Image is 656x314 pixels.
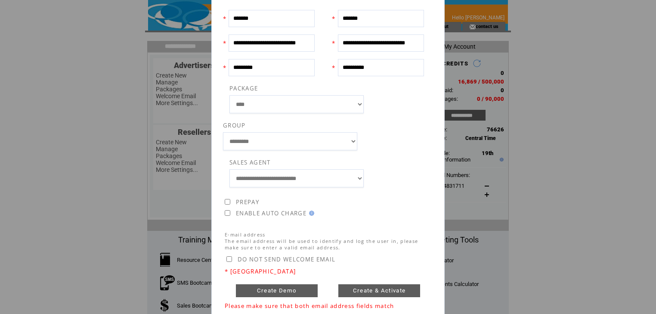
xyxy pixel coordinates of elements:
[225,231,266,238] span: E-mail address
[306,211,314,216] img: help.gif
[225,267,296,275] span: * [GEOGRAPHIC_DATA]
[236,198,259,206] span: PREPAY
[229,159,271,166] span: SALES AGENT
[236,284,318,297] a: Create Demo
[238,255,335,263] span: DO NOT SEND WELCOME EMAIL
[225,238,418,251] span: The email address will be used to identify and log the user in, please make sure to enter a valid...
[236,209,306,217] span: ENABLE AUTO CHARGE
[225,302,394,310] span: Please make sure that both email address fields match
[338,284,420,297] a: Create & Activate
[223,121,246,129] span: GROUP
[229,84,258,92] span: PACKAGE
